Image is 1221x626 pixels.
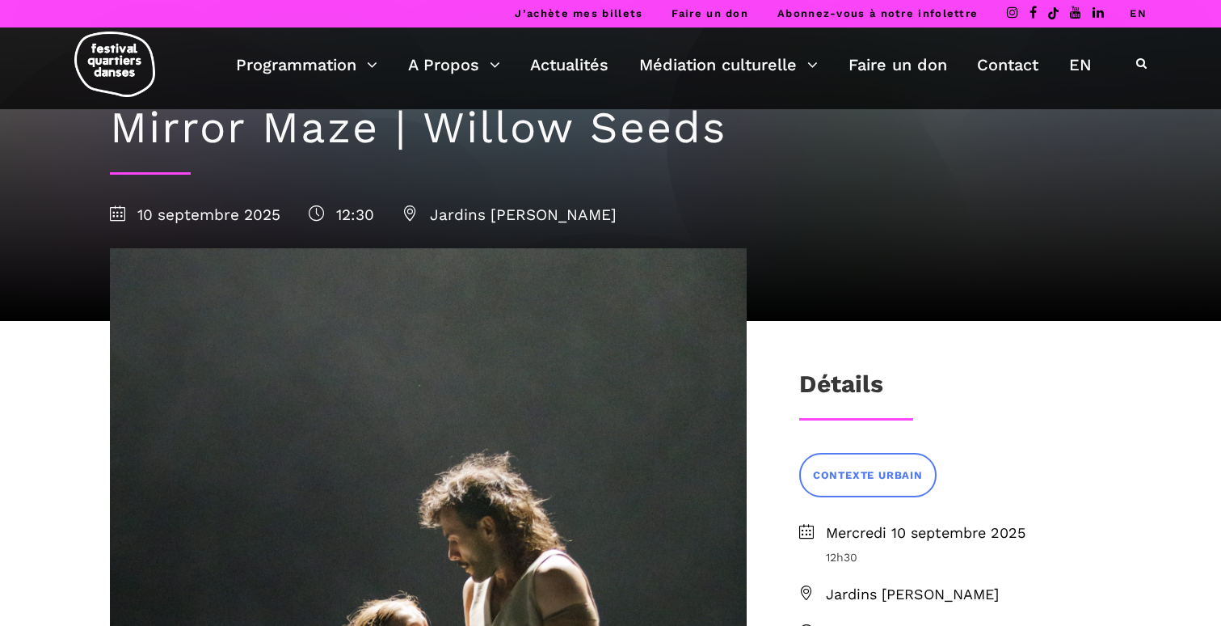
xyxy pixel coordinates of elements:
[799,453,937,497] a: CONTEXTE URBAIN
[672,7,748,19] a: Faire un don
[813,467,923,484] span: CONTEXTE URBAIN
[74,32,155,97] img: logo-fqd-med
[1130,7,1147,19] a: EN
[826,548,1112,566] span: 12h30
[639,51,818,78] a: Médiation culturelle
[530,51,608,78] a: Actualités
[515,7,642,19] a: J’achète mes billets
[977,51,1038,78] a: Contact
[402,205,617,224] span: Jardins [PERSON_NAME]
[826,522,1112,545] span: Mercredi 10 septembre 2025
[110,205,280,224] span: 10 septembre 2025
[799,370,883,410] h3: Détails
[236,51,377,78] a: Programmation
[826,583,1112,607] span: Jardins [PERSON_NAME]
[777,7,978,19] a: Abonnez-vous à notre infolettre
[110,102,1112,154] h1: Mirror Maze | Willow Seeds
[309,205,374,224] span: 12:30
[848,51,947,78] a: Faire un don
[408,51,500,78] a: A Propos
[1069,51,1092,78] a: EN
